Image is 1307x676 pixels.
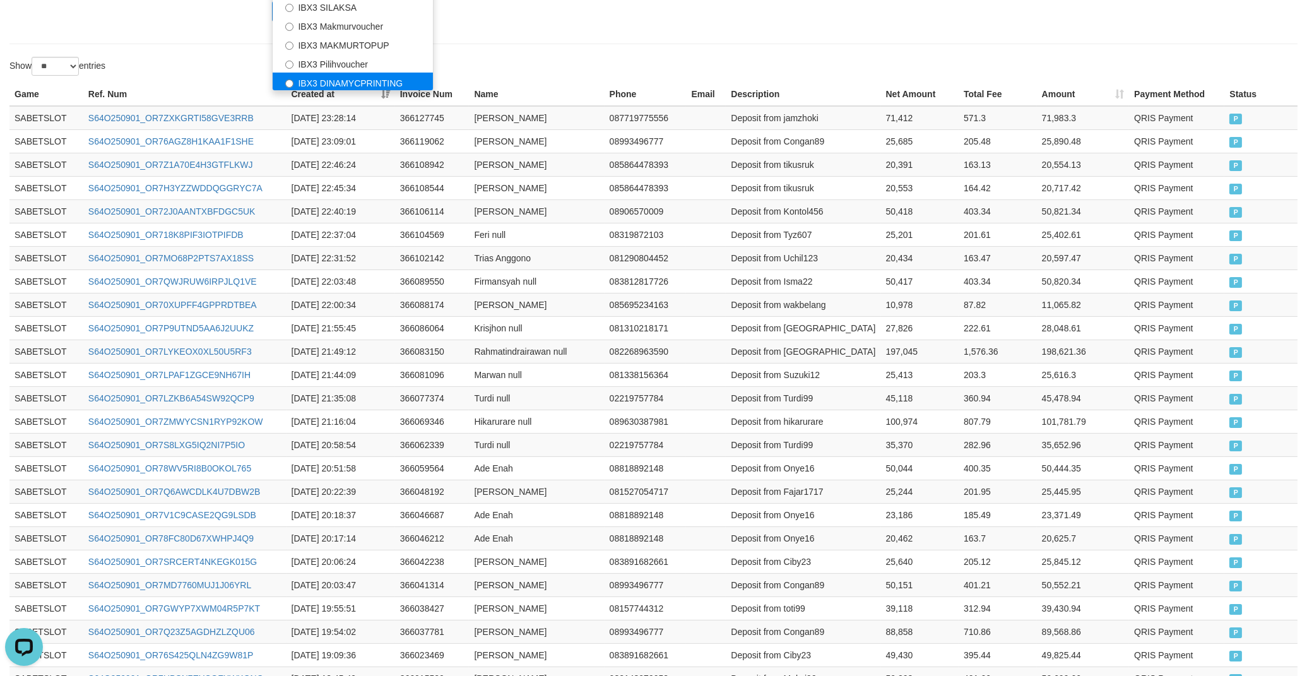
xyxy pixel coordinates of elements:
td: 50,444.35 [1037,456,1130,480]
td: [PERSON_NAME] [469,596,604,620]
td: [PERSON_NAME] [469,153,604,176]
td: 163.47 [959,246,1037,270]
td: 185.49 [959,503,1037,526]
td: 205.48 [959,129,1037,153]
td: QRIS Payment [1129,293,1224,316]
a: S64O250901_OR7Q6AWCDLK4U7DBW2B [88,487,261,497]
td: Turdi null [469,433,604,456]
span: PAID [1229,441,1242,451]
a: S64O250901_OR7Z1A70E4H3GTFLKWJ [88,160,253,170]
td: 71,412 [881,106,959,130]
span: PAID [1229,557,1242,568]
a: S64O250901_OR76AGZ8H1KAA1F1SHE [88,136,254,146]
td: SABETSLOT [9,363,83,386]
td: 02219757784 [605,386,687,410]
td: Deposit from tikusruk [726,153,880,176]
td: [DATE] 22:03:48 [287,270,395,293]
td: 87.82 [959,293,1037,316]
td: 10,978 [881,293,959,316]
td: Deposit from Ciby23 [726,550,880,573]
td: SABETSLOT [9,480,83,503]
td: SABETSLOT [9,550,83,573]
td: SABETSLOT [9,503,83,526]
td: 02219757784 [605,433,687,456]
td: Deposit from hikarurare [726,410,880,433]
a: S64O250901_OR7SRCERT4NKEGK015G [88,557,257,567]
td: 25,402.61 [1037,223,1130,246]
td: [DATE] 23:28:14 [287,106,395,130]
td: Deposit from Tyz607 [726,223,880,246]
td: 360.94 [959,386,1037,410]
th: Name [469,83,604,106]
td: SABETSLOT [9,386,83,410]
td: 201.61 [959,223,1037,246]
td: 205.12 [959,550,1037,573]
td: 203.3 [959,363,1037,386]
td: QRIS Payment [1129,410,1224,433]
td: [DATE] 22:37:04 [287,223,395,246]
td: 08319872103 [605,223,687,246]
td: Deposit from Congan89 [726,573,880,596]
td: 08818892148 [605,503,687,526]
span: PAID [1229,394,1242,405]
th: Total Fee [959,83,1037,106]
td: 71,983.3 [1037,106,1130,130]
span: PAID [1229,230,1242,241]
a: S64O250901_OR7ZXKGRTI58GVE3RRB [88,113,254,123]
td: 081338156364 [605,363,687,386]
th: Description [726,83,880,106]
td: QRIS Payment [1129,270,1224,293]
td: [PERSON_NAME] [469,480,604,503]
td: 198,621.36 [1037,340,1130,363]
td: 25,685 [881,129,959,153]
td: 366059564 [395,456,470,480]
td: [DATE] 21:55:45 [287,316,395,340]
a: S64O250901_OR7S8LXG5IQ2NI7P5IO [88,440,245,450]
td: Deposit from Isma22 [726,270,880,293]
span: PAID [1229,277,1242,288]
td: SABETSLOT [9,620,83,643]
td: 807.79 [959,410,1037,433]
span: PAID [1229,300,1242,311]
td: 20,554.13 [1037,153,1130,176]
td: Turdi null [469,386,604,410]
th: Game [9,83,83,106]
td: [PERSON_NAME] [469,199,604,223]
td: QRIS Payment [1129,386,1224,410]
td: 25,845.12 [1037,550,1130,573]
label: IBX3 Pilihvoucher [273,54,433,73]
td: Deposit from Congan89 [726,129,880,153]
td: 081527054717 [605,480,687,503]
td: 201.95 [959,480,1037,503]
td: [DATE] 20:51:58 [287,456,395,480]
span: PAID [1229,114,1242,124]
td: 366048192 [395,480,470,503]
td: 222.61 [959,316,1037,340]
a: S64O250901_OR78FC80D67XWHPJ4Q9 [88,533,254,543]
td: 08818892148 [605,456,687,480]
input: IBX3 MAKMURTOPUP [285,42,293,50]
td: QRIS Payment [1129,456,1224,480]
td: 25,445.95 [1037,480,1130,503]
td: QRIS Payment [1129,153,1224,176]
td: 366042238 [395,550,470,573]
label: IBX3 MAKMURTOPUP [273,35,433,54]
td: 50,044 [881,456,959,480]
th: Email [686,83,726,106]
td: 08993496777 [605,573,687,596]
span: PAID [1229,137,1242,148]
td: 88,858 [881,620,959,643]
td: [DATE] 22:31:52 [287,246,395,270]
td: QRIS Payment [1129,129,1224,153]
td: [DATE] 19:55:51 [287,596,395,620]
td: Deposit from Suzuki12 [726,363,880,386]
a: S64O250901_OR7LZKB6A54SW92QCP9 [88,393,254,403]
td: 366088174 [395,293,470,316]
td: 164.42 [959,176,1037,199]
td: Deposit from Uchil123 [726,246,880,270]
td: Feri null [469,223,604,246]
a: S64O250901_OR7V1C9CASE2QG9LSDB [88,510,256,520]
td: [DATE] 19:54:02 [287,620,395,643]
td: Deposit from [GEOGRAPHIC_DATA] [726,340,880,363]
td: Deposit from toti99 [726,596,880,620]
